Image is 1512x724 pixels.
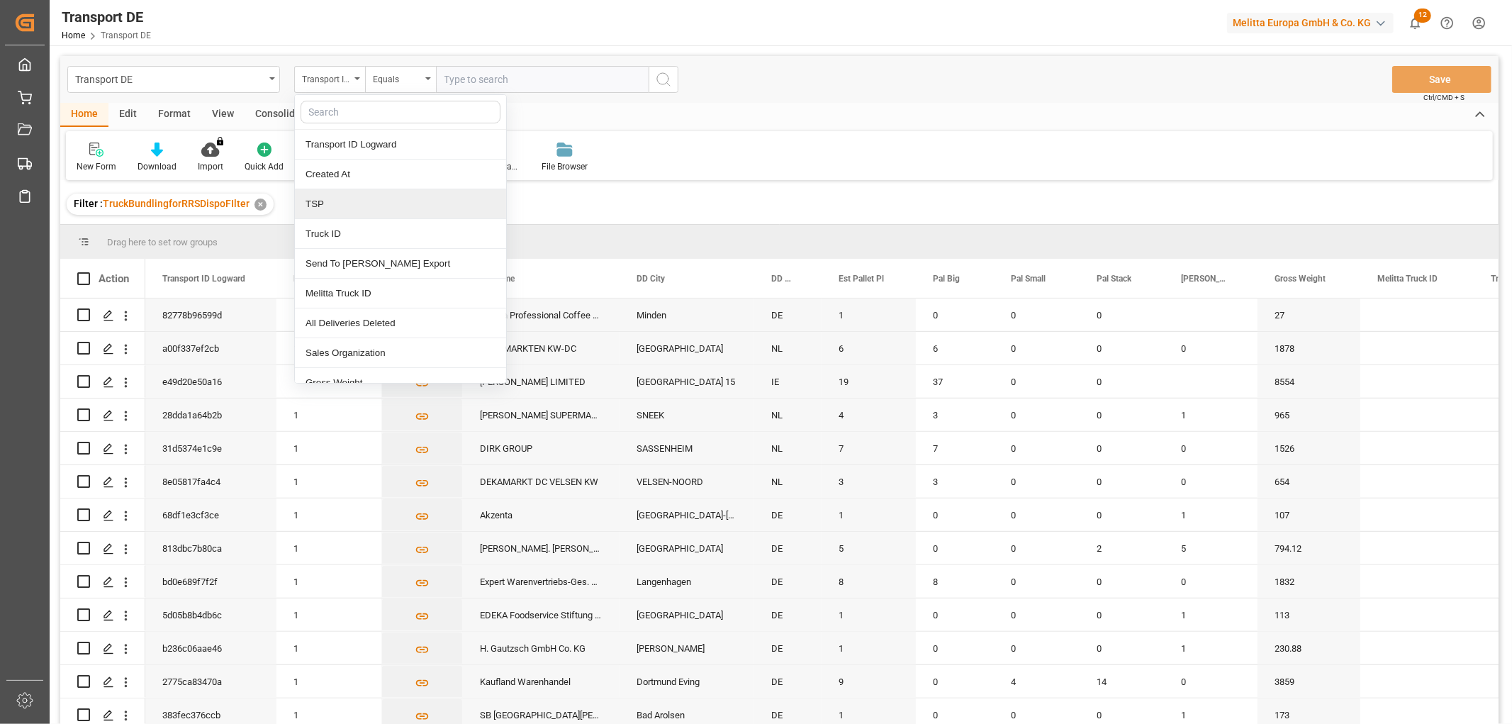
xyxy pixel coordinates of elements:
div: Minden [620,299,754,331]
div: DE [754,532,822,564]
div: DE [754,632,822,664]
div: 0 [1080,598,1164,631]
div: Sales Organization [295,338,506,368]
span: Pal Small [1011,274,1046,284]
div: 3 [822,465,916,498]
div: Akzenta [463,499,620,531]
div: View [201,103,245,127]
div: Consolidate [245,103,320,127]
div: [PERSON_NAME]. [PERSON_NAME] GmbH [463,532,620,564]
div: [GEOGRAPHIC_DATA] [620,598,754,631]
div: 965 [1258,399,1360,431]
div: File Browser [542,160,588,173]
div: SNEEK [620,399,754,431]
div: VELSEN-NOORD [620,465,754,498]
div: 0 [1080,399,1164,431]
div: 19 [822,365,916,398]
button: show 12 new notifications [1399,7,1431,39]
div: TSP [295,189,506,219]
div: Action [99,272,129,285]
div: Equals [373,69,421,86]
div: DIRK GROUP [463,432,620,464]
div: 0 [1080,565,1164,598]
span: DD City [637,274,665,284]
span: [PERSON_NAME] [1181,274,1228,284]
div: DE [754,499,822,531]
div: 8 [916,565,994,598]
div: 1 [276,465,381,498]
div: 0 [994,632,1080,664]
div: 230.88 [1258,632,1360,664]
div: Transport ID Logward [295,130,506,160]
div: All Deliveries Deleted [295,308,506,338]
div: 82778b96599d [145,299,276,331]
div: [GEOGRAPHIC_DATA] 15 [620,365,754,398]
div: 28dda1a64b2b [145,399,276,431]
span: Ctrl/CMD + S [1423,92,1465,103]
div: BONI MARKTEN KW-DC [463,332,620,364]
div: 5 [1164,532,1258,564]
div: Kaufland Warenhandel [463,665,620,698]
button: open menu [365,66,436,93]
div: 1 [276,332,381,364]
div: 9 [822,665,916,698]
span: Transport ID Logward [162,274,245,284]
div: Dortmund Eving [620,665,754,698]
div: Truck ID [295,219,506,249]
div: 0 [1080,632,1164,664]
div: 7 [822,432,916,464]
div: 0 [994,365,1080,398]
div: Press SPACE to select this row. [60,598,145,632]
input: Search [301,101,500,123]
div: Press SPACE to select this row. [60,332,145,365]
div: IE [754,365,822,398]
div: 0 [916,532,994,564]
div: Langenhagen [620,565,754,598]
div: Download [138,160,177,173]
div: 4 [994,665,1080,698]
div: 0 [1164,332,1258,364]
div: Press SPACE to select this row. [60,665,145,698]
div: Transport ID Logward [302,69,350,86]
span: Est Pallet Pl [839,274,884,284]
div: DE [754,299,822,331]
div: Press SPACE to select this row. [60,399,145,432]
span: Pal Big [933,274,960,284]
div: 107 [1258,499,1360,531]
div: 1526 [1258,432,1360,464]
div: 0 [994,399,1080,431]
div: 8e05817fa4c4 [145,465,276,498]
input: Type to search [436,66,649,93]
div: NL [754,399,822,431]
div: 1 [276,665,381,698]
button: search button [649,66,678,93]
div: 813dbc7b80ca [145,532,276,564]
div: Press SPACE to select this row. [60,365,145,399]
div: 27 [1258,299,1360,331]
div: 1 [276,565,381,598]
div: 0 [994,465,1080,498]
div: DE [754,598,822,631]
div: 0 [1080,332,1164,364]
div: 6 [822,332,916,364]
div: SASSENHEIM [620,432,754,464]
div: 0 [994,598,1080,631]
span: DD Country [771,274,792,284]
div: 1 [822,299,916,331]
span: 12 [1414,9,1431,23]
button: Melitta Europa GmbH & Co. KG [1227,9,1399,36]
button: Help Center [1431,7,1463,39]
div: 0 [1080,365,1164,398]
div: 1 [276,399,381,431]
div: 0 [916,499,994,531]
div: Edit [108,103,147,127]
div: 31d5374e1c9e [145,432,276,464]
div: Press SPACE to select this row. [60,632,145,665]
div: [GEOGRAPHIC_DATA] [620,532,754,564]
div: Press SPACE to select this row. [60,499,145,532]
div: Melitta Truck ID [295,279,506,308]
div: a00f337ef2cb [145,332,276,364]
div: 3859 [1258,665,1360,698]
div: 1 [1164,598,1258,631]
div: Expert Warenvertriebs-Ges. mbH [463,565,620,598]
